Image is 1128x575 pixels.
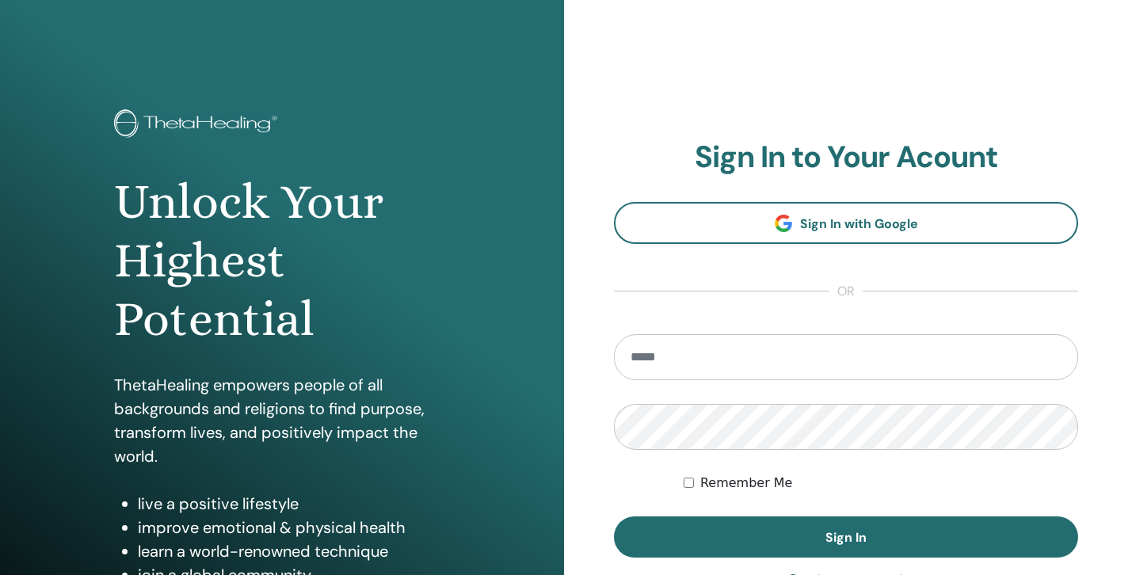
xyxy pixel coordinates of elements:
[614,202,1078,244] a: Sign In with Google
[614,139,1078,176] h2: Sign In to Your Acount
[800,215,918,232] span: Sign In with Google
[700,474,793,493] label: Remember Me
[138,516,451,539] li: improve emotional & physical health
[825,529,867,546] span: Sign In
[684,474,1078,493] div: Keep me authenticated indefinitely or until I manually logout
[114,373,451,468] p: ThetaHealing empowers people of all backgrounds and religions to find purpose, transform lives, a...
[614,516,1078,558] button: Sign In
[114,173,451,349] h1: Unlock Your Highest Potential
[829,282,863,301] span: or
[138,492,451,516] li: live a positive lifestyle
[138,539,451,563] li: learn a world-renowned technique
